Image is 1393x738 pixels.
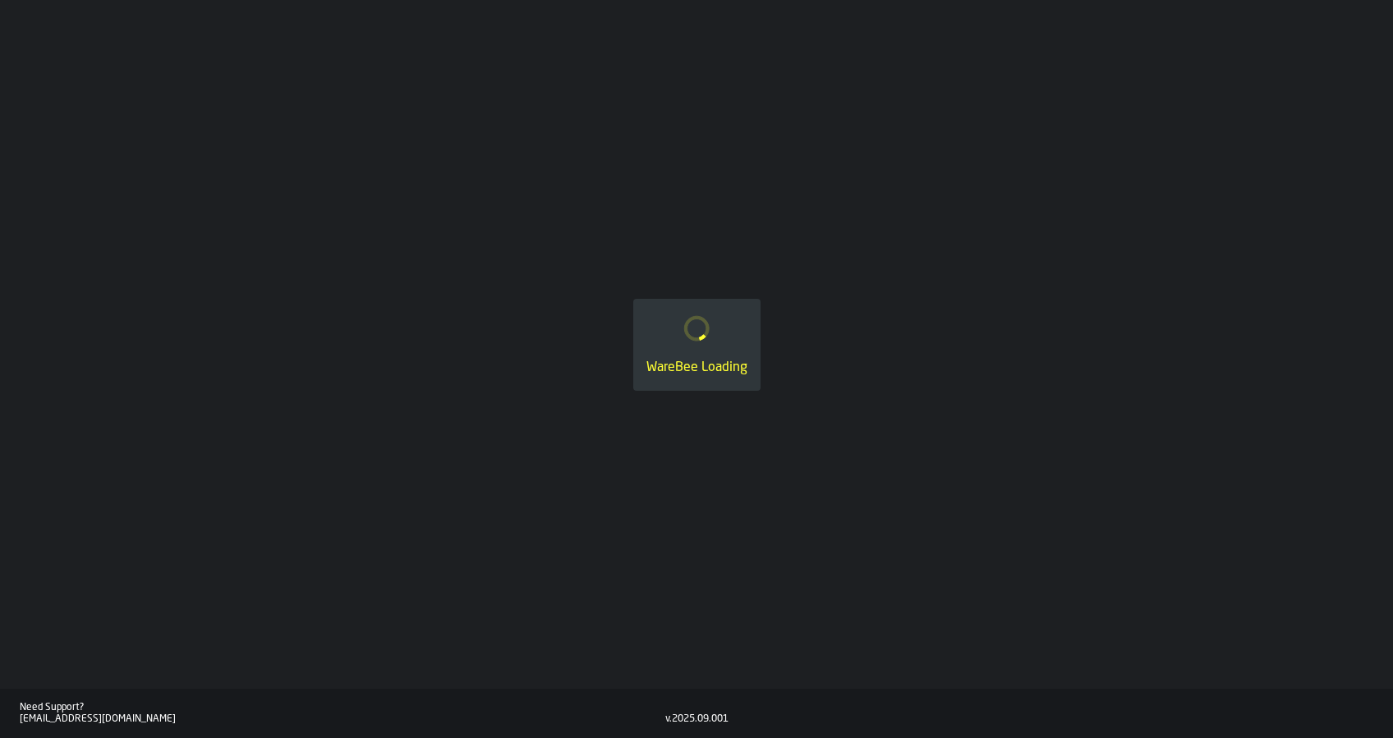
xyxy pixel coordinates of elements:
[646,358,747,378] div: WareBee Loading
[20,713,665,725] div: [EMAIL_ADDRESS][DOMAIN_NAME]
[20,702,665,713] div: Need Support?
[672,713,729,725] div: 2025.09.001
[20,702,665,725] a: Need Support?[EMAIL_ADDRESS][DOMAIN_NAME]
[665,713,672,725] div: v.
